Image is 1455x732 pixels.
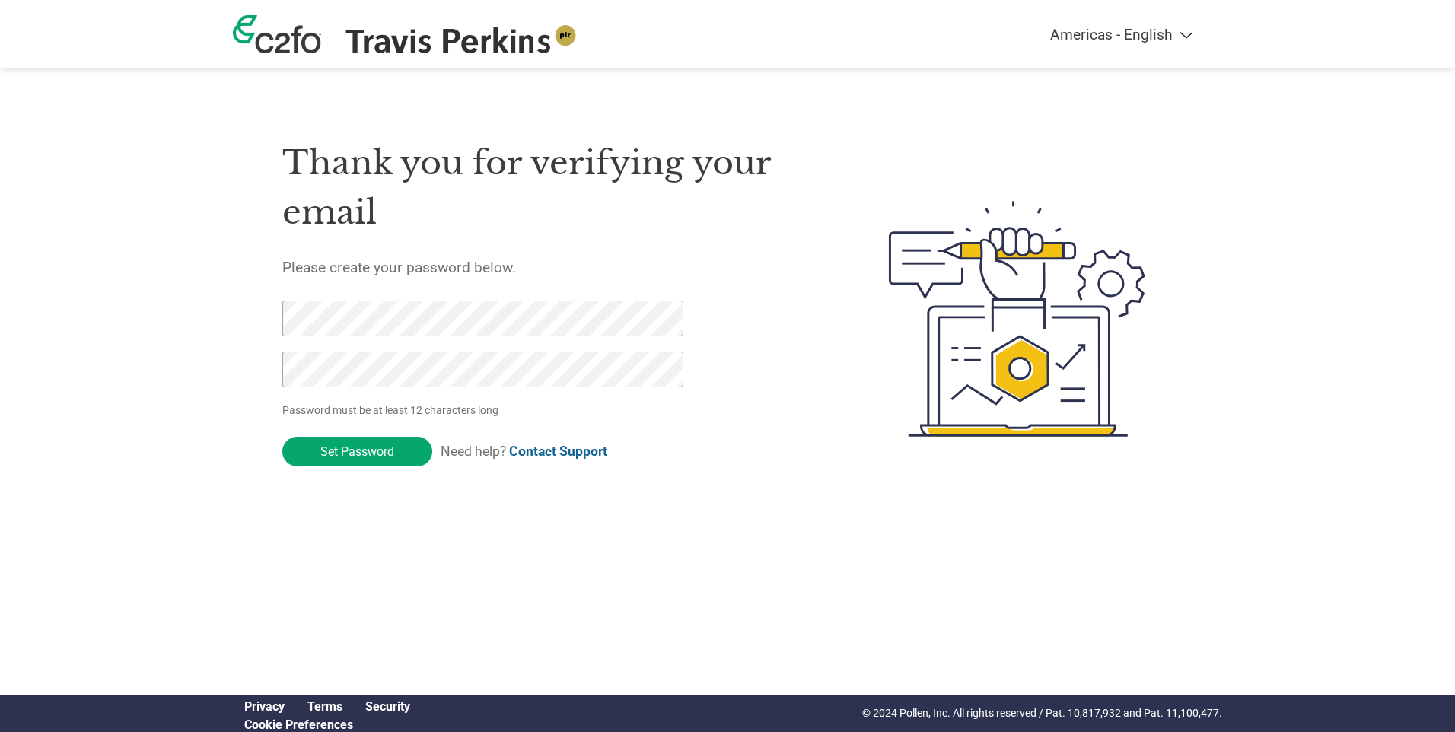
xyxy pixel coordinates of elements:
[233,15,321,53] img: c2fo logo
[862,705,1222,721] p: © 2024 Pollen, Inc. All rights reserved / Pat. 10,817,932 and Pat. 11,100,477.
[282,259,817,276] h5: Please create your password below.
[345,25,577,53] img: Travis Perkins
[307,699,342,714] a: Terms
[244,718,353,732] a: Cookie Preferences, opens a dedicated popup modal window
[509,444,607,459] a: Contact Support
[282,403,689,419] p: Password must be at least 12 characters long
[233,718,422,732] div: Open Cookie Preferences Modal
[861,117,1173,520] img: create-password
[282,437,432,466] input: Set Password
[365,699,410,714] a: Security
[441,444,607,459] span: Need help?
[282,138,817,237] h1: Thank you for verifying your email
[244,699,285,714] a: Privacy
